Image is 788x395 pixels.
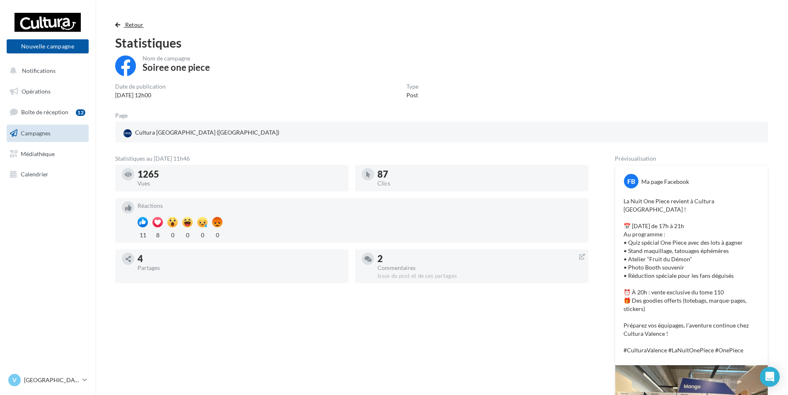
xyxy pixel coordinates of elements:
span: Campagnes [21,130,51,137]
div: 8 [152,229,163,239]
div: 0 [182,229,193,239]
div: Clics [377,181,582,186]
span: V [12,376,17,384]
div: Soiree one piece [143,63,210,72]
div: Type [406,84,418,89]
div: Partages [138,265,342,271]
div: 0 [212,229,222,239]
div: Ma page Facebook [641,178,689,186]
div: Statistiques au [DATE] 11h46 [115,156,588,161]
button: Notifications [5,62,87,79]
a: Cultura [GEOGRAPHIC_DATA] ([GEOGRAPHIC_DATA]) [122,127,335,139]
div: 12 [76,109,85,116]
a: Calendrier [5,166,90,183]
div: 0 [167,229,178,239]
div: Commentaires [377,265,582,271]
p: La Nuit One Piece revient à Cultura [GEOGRAPHIC_DATA] ! 📅 [DATE] de 17h à 21h Au programme : • Qu... [624,197,759,354]
span: Médiathèque [21,150,55,157]
div: 2 [377,254,582,263]
span: Retour [125,21,144,28]
div: Post [406,91,418,99]
a: Boîte de réception12 [5,103,90,121]
span: Calendrier [21,171,48,178]
div: 0 [197,229,208,239]
div: Statistiques [115,36,768,49]
div: Réactions [138,203,582,209]
div: 1265 [138,170,342,179]
p: [GEOGRAPHIC_DATA] [24,376,79,384]
button: Retour [115,20,147,30]
div: Page [115,113,134,118]
div: Prévisualisation [615,156,768,161]
span: Opérations [22,88,51,95]
div: 87 [377,170,582,179]
div: 4 [138,254,342,263]
div: Nom de campagne [143,55,210,61]
button: Nouvelle campagne [7,39,89,53]
span: Notifications [22,67,56,74]
div: FB [624,174,638,188]
div: Vues [138,181,342,186]
a: V [GEOGRAPHIC_DATA] [7,372,89,388]
a: Médiathèque [5,145,90,163]
a: Opérations [5,83,90,100]
a: Campagnes [5,125,90,142]
div: [DATE] 12h00 [115,91,166,99]
div: Cultura [GEOGRAPHIC_DATA] ([GEOGRAPHIC_DATA]) [122,127,281,139]
div: 11 [138,229,148,239]
div: Open Intercom Messenger [760,367,780,387]
div: Issus du post et de ses partages [377,272,582,280]
div: Date de publication [115,84,166,89]
span: Boîte de réception [21,108,68,116]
